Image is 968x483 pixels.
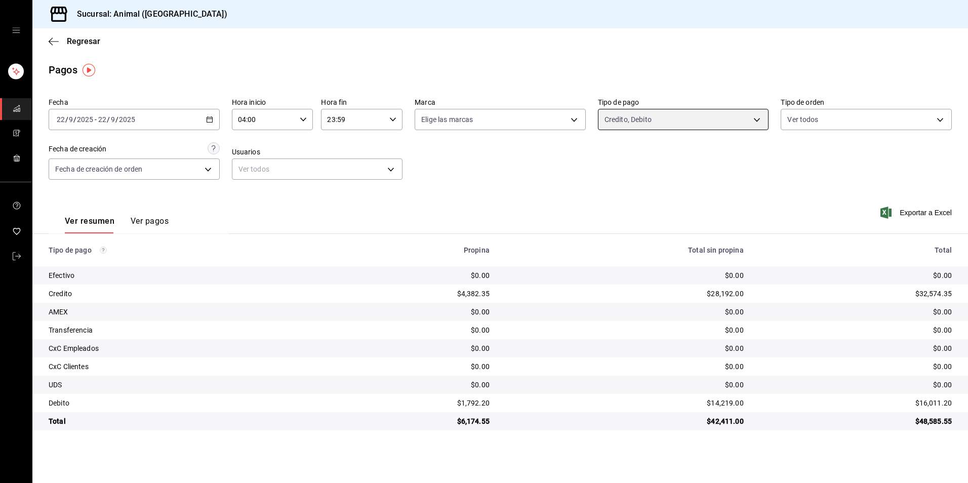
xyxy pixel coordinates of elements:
[49,144,106,154] div: Fecha de creación
[49,246,316,254] div: Tipo de pago
[333,343,490,353] div: $0.00
[49,325,316,335] div: Transferencia
[65,115,68,124] span: /
[49,343,316,353] div: CxC Empleados
[49,62,77,77] div: Pagos
[760,416,952,426] div: $48,585.55
[68,115,73,124] input: --
[760,325,952,335] div: $0.00
[506,398,744,408] div: $14,219.00
[321,99,402,106] label: Hora fin
[49,398,316,408] div: Debito
[98,115,107,124] input: --
[506,325,744,335] div: $0.00
[49,361,316,372] div: CxC Clientes
[760,270,952,280] div: $0.00
[506,361,744,372] div: $0.00
[232,148,403,155] label: Usuarios
[83,64,95,76] img: Tooltip marker
[110,115,115,124] input: --
[333,361,490,372] div: $0.00
[506,307,744,317] div: $0.00
[107,115,110,124] span: /
[415,99,586,106] label: Marca
[506,380,744,390] div: $0.00
[49,307,316,317] div: AMEX
[506,270,744,280] div: $0.00
[781,99,952,106] label: Tipo de orden
[100,247,107,254] svg: Los pagos realizados con Pay y otras terminales son montos brutos.
[131,216,169,233] button: Ver pagos
[421,114,473,125] span: Elige las marcas
[760,246,952,254] div: Total
[333,325,490,335] div: $0.00
[67,36,100,46] span: Regresar
[55,164,142,174] span: Fecha de creación de orden
[506,343,744,353] div: $0.00
[760,289,952,299] div: $32,574.35
[760,343,952,353] div: $0.00
[49,270,316,280] div: Efectivo
[65,216,169,233] div: navigation tabs
[760,361,952,372] div: $0.00
[333,270,490,280] div: $0.00
[49,416,316,426] div: Total
[49,380,316,390] div: UDS
[76,115,94,124] input: ----
[506,289,744,299] div: $28,192.00
[232,158,403,180] div: Ver todos
[760,307,952,317] div: $0.00
[506,246,744,254] div: Total sin propina
[787,114,818,125] span: Ver todos
[65,216,114,233] button: Ver resumen
[333,380,490,390] div: $0.00
[760,380,952,390] div: $0.00
[333,289,490,299] div: $4,382.35
[12,26,20,34] button: open drawer
[118,115,136,124] input: ----
[604,114,652,125] span: Credito, Debito
[232,99,313,106] label: Hora inicio
[882,207,952,219] button: Exportar a Excel
[333,246,490,254] div: Propina
[333,416,490,426] div: $6,174.55
[49,289,316,299] div: Credito
[333,398,490,408] div: $1,792.20
[73,115,76,124] span: /
[95,115,97,124] span: -
[49,99,220,106] label: Fecha
[49,36,100,46] button: Regresar
[506,416,744,426] div: $42,411.00
[760,398,952,408] div: $16,011.20
[115,115,118,124] span: /
[598,99,769,106] label: Tipo de pago
[69,8,227,20] h3: Sucursal: Animal ([GEOGRAPHIC_DATA])
[333,307,490,317] div: $0.00
[56,115,65,124] input: --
